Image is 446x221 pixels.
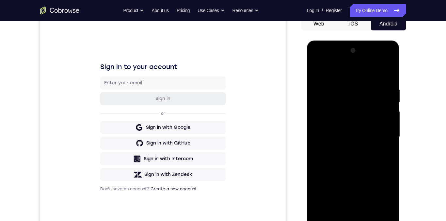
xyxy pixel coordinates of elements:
[60,169,185,174] p: Don't have an account?
[123,4,144,17] button: Product
[60,151,185,164] button: Sign in with Zendesk
[119,93,126,99] p: or
[40,7,79,14] a: Go to the home page
[104,138,153,145] div: Sign in with Intercom
[106,123,150,129] div: Sign in with GitHub
[307,4,319,17] a: Log In
[110,169,157,174] a: Create a new account
[177,4,190,17] a: Pricing
[350,4,406,17] a: Try Online Demo
[301,17,336,30] button: Web
[151,4,168,17] a: About us
[232,4,259,17] button: Resources
[60,45,185,54] h1: Sign in to your account
[64,62,182,69] input: Enter your email
[326,4,342,17] a: Register
[60,119,185,132] button: Sign in with GitHub
[322,7,323,14] span: /
[336,17,371,30] button: iOS
[198,4,224,17] button: Use Cases
[60,135,185,148] button: Sign in with Intercom
[106,107,150,113] div: Sign in with Google
[371,17,406,30] button: Android
[104,154,152,161] div: Sign in with Zendesk
[60,104,185,117] button: Sign in with Google
[60,75,185,88] button: Sign in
